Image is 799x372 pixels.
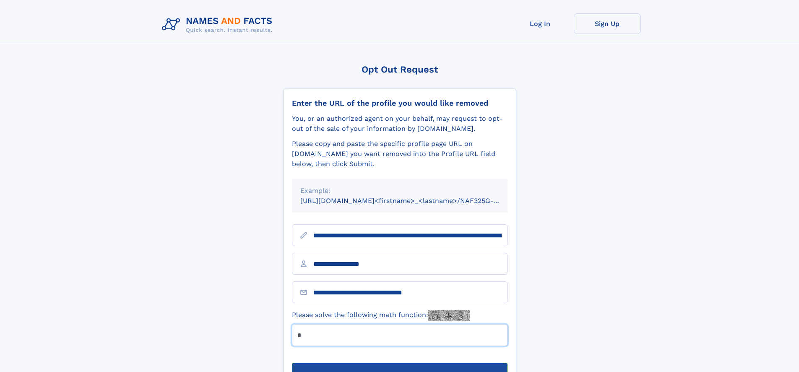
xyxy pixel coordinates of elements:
[283,64,516,75] div: Opt Out Request
[292,310,470,321] label: Please solve the following math function:
[300,186,499,196] div: Example:
[574,13,641,34] a: Sign Up
[159,13,279,36] img: Logo Names and Facts
[292,114,508,134] div: You, or an authorized agent on your behalf, may request to opt-out of the sale of your informatio...
[300,197,523,205] small: [URL][DOMAIN_NAME]<firstname>_<lastname>/NAF325G-xxxxxxxx
[507,13,574,34] a: Log In
[292,99,508,108] div: Enter the URL of the profile you would like removed
[292,139,508,169] div: Please copy and paste the specific profile page URL on [DOMAIN_NAME] you want removed into the Pr...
